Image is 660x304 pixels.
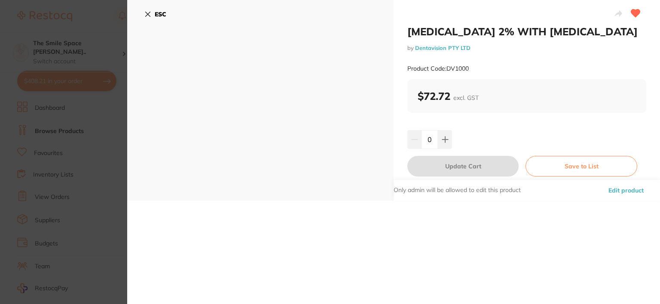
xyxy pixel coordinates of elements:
[453,94,479,102] span: excl. GST
[155,10,166,18] b: ESC
[418,90,479,102] b: $72.72
[407,25,646,38] h2: [MEDICAL_DATA] 2% WITH [MEDICAL_DATA]
[407,45,646,51] small: by
[394,186,521,195] p: Only admin will be allowed to edit this product
[407,156,519,177] button: Update Cart
[407,65,469,72] small: Product Code: DV1000
[144,7,166,22] button: ESC
[606,180,646,201] button: Edit product
[526,156,637,177] button: Save to List
[415,44,471,51] a: Dentavision PTY LTD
